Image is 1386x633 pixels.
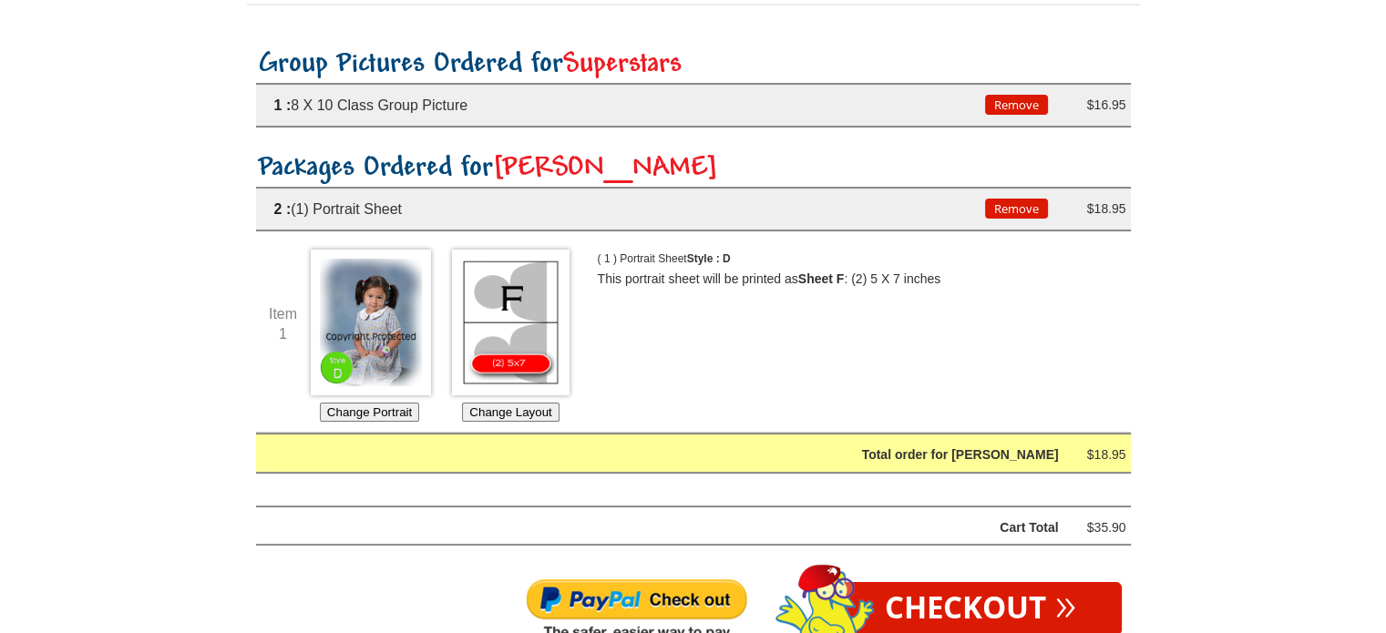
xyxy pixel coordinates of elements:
[303,444,1059,466] div: Total order for [PERSON_NAME]
[687,252,731,265] span: Style : D
[563,50,682,79] span: Superstars
[598,270,1099,290] p: This portrait sheet will be printed as : (2) 5 X 7 inches
[320,403,419,422] button: Change Portrait
[1072,444,1126,466] div: $18.95
[1072,94,1126,117] div: $16.95
[1055,593,1076,613] span: »
[452,250,569,395] img: Choose Layout
[274,97,292,113] span: 1 :
[311,250,431,395] img: Choose Image *1963_0039d*1963
[274,201,292,217] span: 2 :
[598,250,780,270] p: ( 1 ) Portrait Sheet
[256,153,1131,185] h2: Packages Ordered for
[256,94,985,117] div: 8 X 10 Class Group Picture
[311,250,429,423] div: Choose which Image you'd like to use for this Portrait Sheet
[1072,198,1126,220] div: $18.95
[256,198,985,220] div: (1) Portrait Sheet
[452,250,570,423] div: Choose which Layout you would like for this Portrait Sheet
[1072,516,1126,539] div: $35.90
[985,199,1048,219] button: Remove
[798,271,845,286] b: Sheet F
[256,49,1131,81] h2: Group Pictures Ordered for
[985,95,1048,115] button: Remove
[256,304,311,343] div: Item 1
[303,516,1059,539] div: Cart Total
[462,403,559,422] button: Change Layout
[985,198,1040,220] div: Remove
[985,94,1040,117] div: Remove
[493,154,718,183] span: [PERSON_NAME]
